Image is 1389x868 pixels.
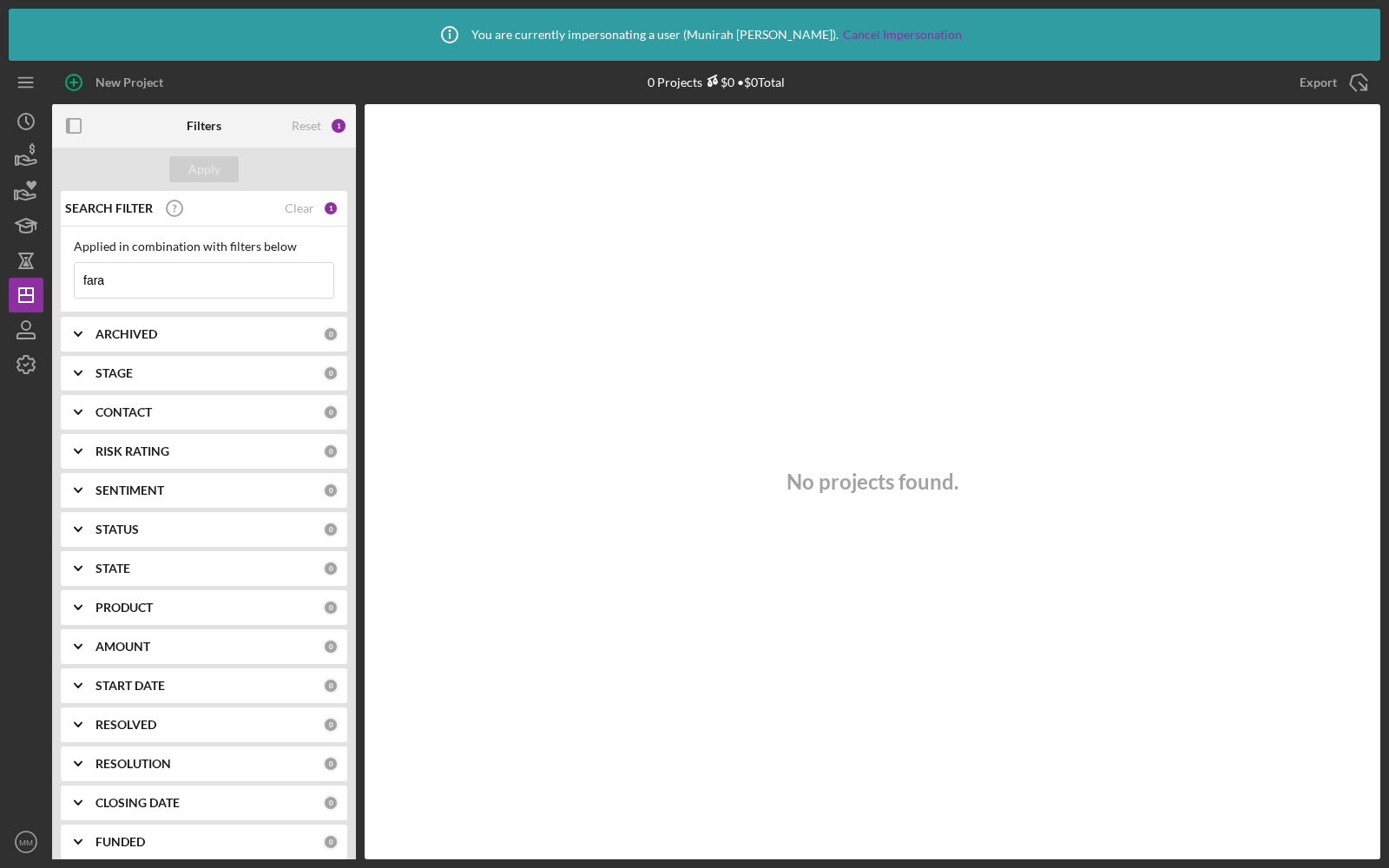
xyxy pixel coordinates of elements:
b: AMOUNT [95,640,150,654]
div: $0 [702,75,734,89]
div: 0 [323,717,339,733]
b: PRODUCT [95,601,153,615]
div: 0 [323,834,339,850]
b: FUNDED [95,835,145,849]
div: 0 [323,444,339,459]
div: Apply [188,156,221,182]
div: 0 [323,561,339,576]
div: 1 [323,201,339,216]
div: 0 Projects • $0 Total [648,75,785,89]
b: RESOLVED [95,718,156,732]
b: RESOLUTION [95,757,171,771]
div: 1 [330,117,347,135]
button: Export [1282,65,1380,100]
div: Applied in combination with filters below [74,240,334,253]
div: 0 [323,522,339,537]
div: 0 [323,795,339,811]
div: New Project [95,65,163,100]
div: 0 [323,404,339,420]
button: MM [9,825,43,859]
div: 0 [323,678,339,694]
button: New Project [52,65,181,100]
div: 0 [323,483,339,498]
text: MM [19,838,33,847]
div: 0 [323,326,339,342]
b: CLOSING DATE [95,796,180,810]
div: Clear [285,201,314,215]
div: Reset [292,119,321,133]
b: CONTACT [95,405,152,419]
div: 0 [323,365,339,381]
b: STATUS [95,523,139,536]
button: Apply [169,156,239,182]
b: STAGE [95,366,133,380]
b: RISK RATING [95,444,169,458]
div: 0 [323,639,339,654]
b: STATE [95,562,130,575]
b: ARCHIVED [95,327,157,341]
div: Export [1300,65,1337,100]
b: Filters [187,119,221,133]
h3: No projects found. [787,470,958,494]
b: SENTIMENT [95,483,164,497]
div: 0 [323,600,339,615]
div: 0 [323,756,339,772]
b: START DATE [95,679,165,693]
div: You are currently impersonating a user ( Munirah [PERSON_NAME] ). [428,13,962,56]
a: Cancel Impersonation [843,28,962,42]
b: SEARCH FILTER [65,201,153,215]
